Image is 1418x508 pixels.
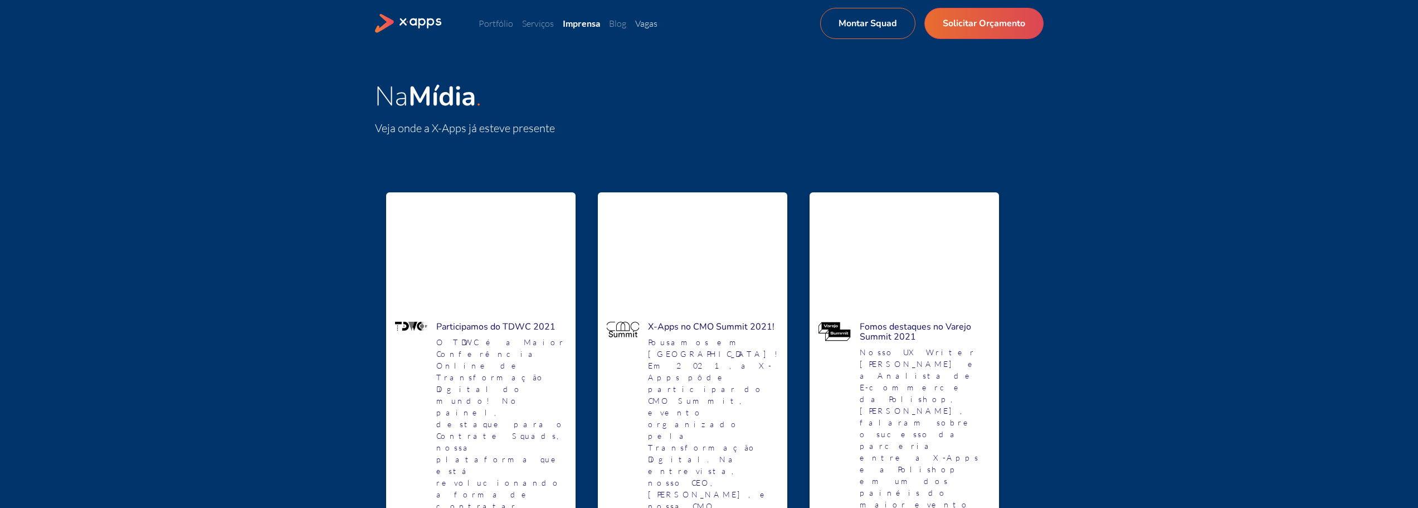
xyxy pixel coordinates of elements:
[375,78,476,115] span: Na
[818,201,990,313] iframe: O Sucesso das Grandes Marcas do Varejo | Case de Sucesso X-Apps & Polishop
[375,121,555,135] span: Veja onde a X-Apps já esteve presente
[607,201,778,313] iframe: Tecnologias móveis aplicadas ao Marketing
[408,78,476,115] strong: Mídia
[820,8,915,39] a: Montar Squad
[522,18,554,29] a: Serviços
[635,18,657,29] a: Vagas
[609,18,626,29] a: Blog
[648,322,778,332] h4: X-Apps no CMO Summit 2021!
[860,322,990,342] h4: Fomos destaques no Varejo Summit 2021
[395,201,567,313] iframe: Contrate Squads: Evoluindo digitalmente na sua empresa
[479,18,513,29] a: Portfólio
[563,18,600,28] a: Imprensa
[436,322,567,332] h4: Participamos do TDWC 2021
[924,8,1044,39] a: Solicitar Orçamento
